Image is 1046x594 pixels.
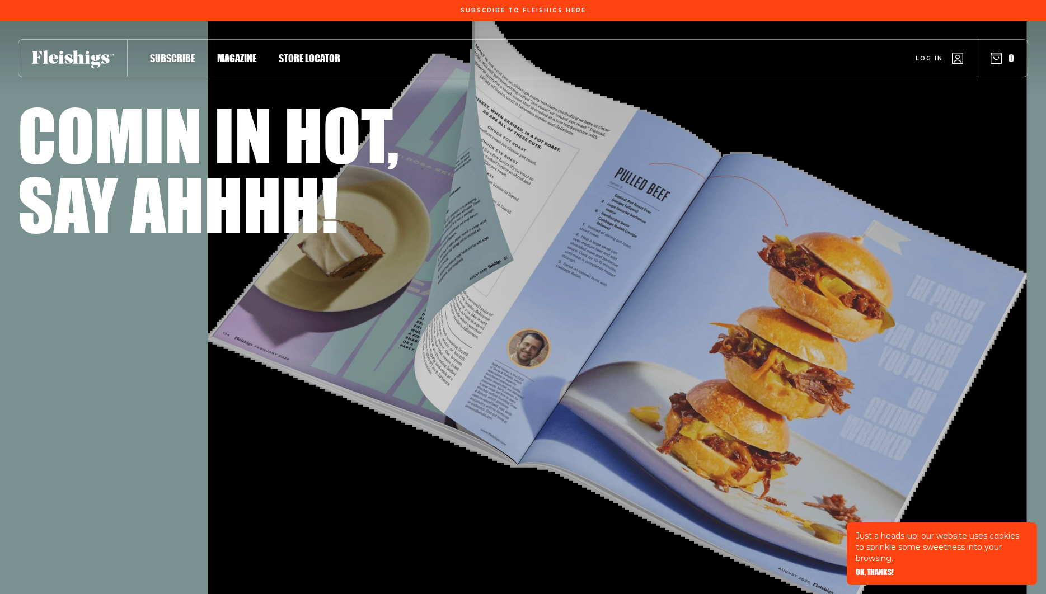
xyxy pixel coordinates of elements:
[856,530,1028,564] p: Just a heads-up: our website uses cookies to sprinkle some sweetness into your browsing.
[217,52,256,64] span: Magazine
[991,52,1014,64] button: 0
[856,568,894,576] button: OK, THANKS!
[458,7,588,13] a: Subscribe To Fleishigs Here
[18,169,339,238] h1: Say ahhhh!
[916,54,943,63] span: Log in
[279,52,340,64] span: Store locator
[461,7,586,14] span: Subscribe To Fleishigs Here
[217,50,256,65] a: Magazine
[150,50,195,65] a: Subscribe
[916,53,963,64] a: Log in
[150,52,195,64] span: Subscribe
[279,50,340,65] a: Store locator
[18,100,399,169] h1: Comin in hot,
